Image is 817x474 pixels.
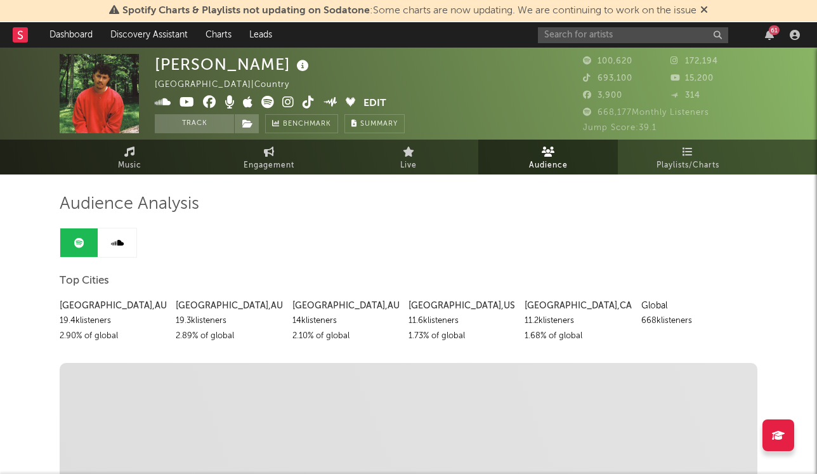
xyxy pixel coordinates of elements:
div: Global [641,298,748,313]
span: Jump Score: 39.1 [583,124,657,132]
div: 61 [769,25,780,35]
div: 2.89 % of global [176,329,282,344]
span: Summary [360,121,398,128]
span: : Some charts are now updating. We are continuing to work on the issue [122,6,696,16]
span: 15,200 [670,74,714,82]
span: 314 [670,91,700,100]
a: Benchmark [265,114,338,133]
span: 172,194 [670,57,718,65]
div: 668k listeners [641,313,748,329]
a: Audience [478,140,618,174]
span: Top Cities [60,273,109,289]
div: 19.4k listeners [60,313,166,329]
div: [GEOGRAPHIC_DATA] , AU [176,298,282,313]
span: Audience [529,158,568,173]
span: 100,620 [583,57,632,65]
div: 2.10 % of global [292,329,399,344]
div: 2.90 % of global [60,329,166,344]
button: Track [155,114,234,133]
a: Dashboard [41,22,101,48]
a: Music [60,140,199,174]
span: 3,900 [583,91,622,100]
span: Audience Analysis [60,197,199,212]
span: Spotify Charts & Playlists not updating on Sodatone [122,6,370,16]
button: Edit [363,96,386,112]
input: Search for artists [538,27,728,43]
button: 61 [765,30,774,40]
span: Benchmark [283,117,331,132]
div: 14k listeners [292,313,399,329]
a: Leads [240,22,281,48]
span: Live [400,158,417,173]
button: Summary [344,114,405,133]
div: [GEOGRAPHIC_DATA] | Country [155,77,304,93]
a: Charts [197,22,240,48]
div: 19.3k listeners [176,313,282,329]
div: [GEOGRAPHIC_DATA] , AU [292,298,399,313]
div: [GEOGRAPHIC_DATA] , CA [525,298,631,313]
span: Music [118,158,141,173]
span: Dismiss [700,6,708,16]
a: Engagement [199,140,339,174]
div: [GEOGRAPHIC_DATA] , US [408,298,515,313]
span: Engagement [244,158,294,173]
div: 1.68 % of global [525,329,631,344]
div: 11.2k listeners [525,313,631,329]
a: Discovery Assistant [101,22,197,48]
div: [GEOGRAPHIC_DATA] , AU [60,298,166,313]
span: 668,177 Monthly Listeners [583,109,709,117]
a: Playlists/Charts [618,140,757,174]
div: 11.6k listeners [408,313,515,329]
span: Playlists/Charts [657,158,719,173]
span: 693,100 [583,74,632,82]
div: 1.73 % of global [408,329,515,344]
a: Live [339,140,478,174]
div: [PERSON_NAME] [155,54,312,75]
